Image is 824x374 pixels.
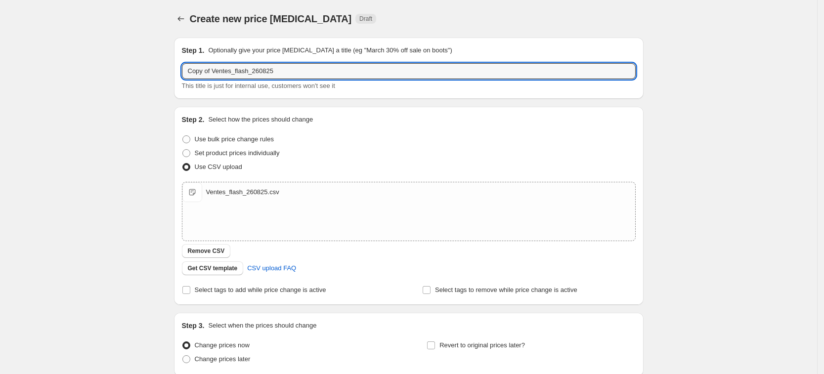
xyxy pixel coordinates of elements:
span: Remove CSV [188,247,225,255]
span: Use bulk price change rules [195,135,274,143]
a: CSV upload FAQ [241,260,302,276]
span: Select tags to add while price change is active [195,286,326,293]
div: Ventes_flash_260825.csv [206,187,279,197]
span: This title is just for internal use, customers won't see it [182,82,335,89]
h2: Step 2. [182,115,205,125]
span: Select tags to remove while price change is active [435,286,577,293]
input: 30% off holiday sale [182,63,636,79]
button: Price change jobs [174,12,188,26]
span: Change prices now [195,341,250,349]
p: Select how the prices should change [208,115,313,125]
span: Use CSV upload [195,163,242,170]
button: Get CSV template [182,261,244,275]
span: Get CSV template [188,264,238,272]
span: Set product prices individually [195,149,280,157]
span: Revert to original prices later? [439,341,525,349]
h2: Step 3. [182,321,205,331]
p: Select when the prices should change [208,321,316,331]
p: Optionally give your price [MEDICAL_DATA] a title (eg "March 30% off sale on boots") [208,45,452,55]
span: Create new price [MEDICAL_DATA] [190,13,352,24]
span: CSV upload FAQ [247,263,296,273]
button: Remove CSV [182,244,231,258]
span: Draft [359,15,372,23]
span: Change prices later [195,355,251,363]
h2: Step 1. [182,45,205,55]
